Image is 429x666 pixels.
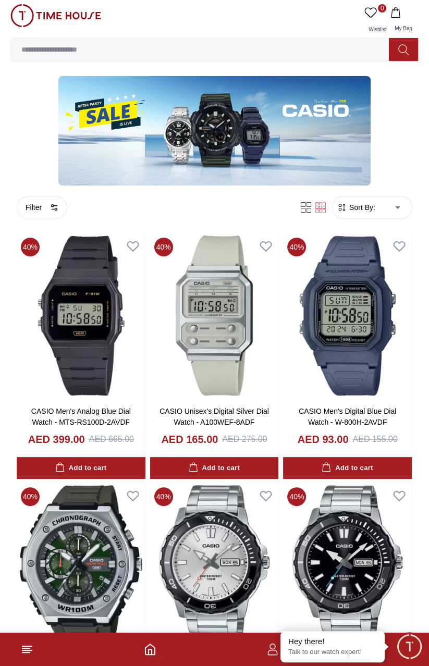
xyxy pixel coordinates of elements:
[58,76,371,186] img: ...
[283,233,412,398] img: CASIO Men's Digital Blue Dial Watch - W-800H-2AVDF
[362,4,388,38] a: 0Wishlist
[17,233,145,398] img: CASIO Men's Analog Blue Dial Watch - MTS-RS100D-2AVDF
[17,196,67,218] button: Filter
[89,433,134,446] div: AED 665.00
[395,632,424,661] div: Chat Widget
[17,483,145,647] img: CASIO Men's Analog Green Dial Watch - MWA-300H-3AVDF
[10,4,101,27] img: ...
[347,202,375,213] span: Sort By:
[55,462,106,474] div: Add to cart
[287,238,306,256] span: 40 %
[298,432,349,447] h4: AED 93.00
[337,202,375,213] button: Sort By:
[144,643,156,656] a: Home
[222,433,267,446] div: AED 275.00
[154,238,173,256] span: 40 %
[299,407,396,426] a: CASIO Men's Digital Blue Dial Watch - W-800H-2AVDF
[17,457,145,479] button: Add to cart
[287,487,306,506] span: 40 %
[150,233,279,398] img: CASIO Unisex's Digital Silver Dial Watch - A100WEF-8ADF
[283,457,412,479] button: Add to cart
[283,483,412,647] img: CASIO Men's Analog Black Dial Watch - MTD-125D-1A3VDF
[364,27,390,32] span: Wishlist
[352,433,397,446] div: AED 155.00
[189,462,240,474] div: Add to cart
[21,487,40,506] span: 40 %
[288,648,377,657] p: Talk to our watch expert!
[288,636,377,647] div: Hey there!
[28,432,85,447] h4: AED 399.00
[150,457,279,479] button: Add to cart
[390,26,416,31] span: My Bag
[31,407,131,426] a: CASIO Men's Analog Blue Dial Watch - MTS-RS100D-2AVDF
[388,4,419,38] button: My Bag
[154,487,173,506] span: 40 %
[322,462,373,474] div: Add to cart
[21,238,40,256] span: 40 %
[160,407,269,426] a: CASIO Unisex's Digital Silver Dial Watch - A100WEF-8ADF
[150,483,279,647] img: CASIO Men's Analog Silver Dial Watch - MTD-125D-7AVDF
[161,432,218,447] h4: AED 165.00
[378,4,386,13] span: 0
